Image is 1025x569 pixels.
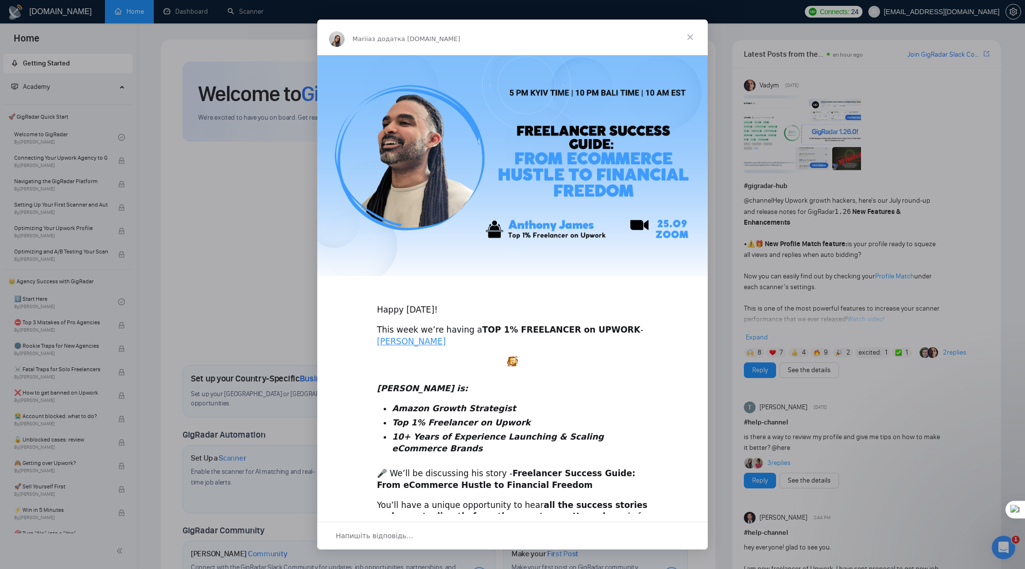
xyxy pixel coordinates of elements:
[482,325,640,335] b: TOP 1% FREELANCER on UPWORK
[372,35,460,42] span: з додатка [DOMAIN_NAME]
[392,432,604,453] i: 10+ Years of Experience Launching & Scaling eCommerce Brands
[329,31,345,47] img: Profile image for Mariia
[377,500,648,534] div: You’ll have a unique opportunity to hear and of course,
[317,522,708,549] div: Відкрити бесіду й відповісти
[377,468,648,491] div: 🎤 We’ll be discussing his story -
[507,356,518,366] img: :excited:
[377,293,648,316] div: Happy [DATE]!
[392,418,531,427] i: Top 1% Freelancer on Upwork
[336,529,413,542] span: Напишіть відповідь…
[673,20,708,55] span: Закрити
[377,468,635,490] b: Freelancer Success Guide: From eCommerce Hustle to Financial Freedom
[352,35,372,42] span: Mariia
[377,337,446,346] a: [PERSON_NAME]
[377,324,648,348] div: This week we’re having a -
[392,403,516,413] i: Amazon Growth Strategist
[377,383,468,393] i: [PERSON_NAME] is:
